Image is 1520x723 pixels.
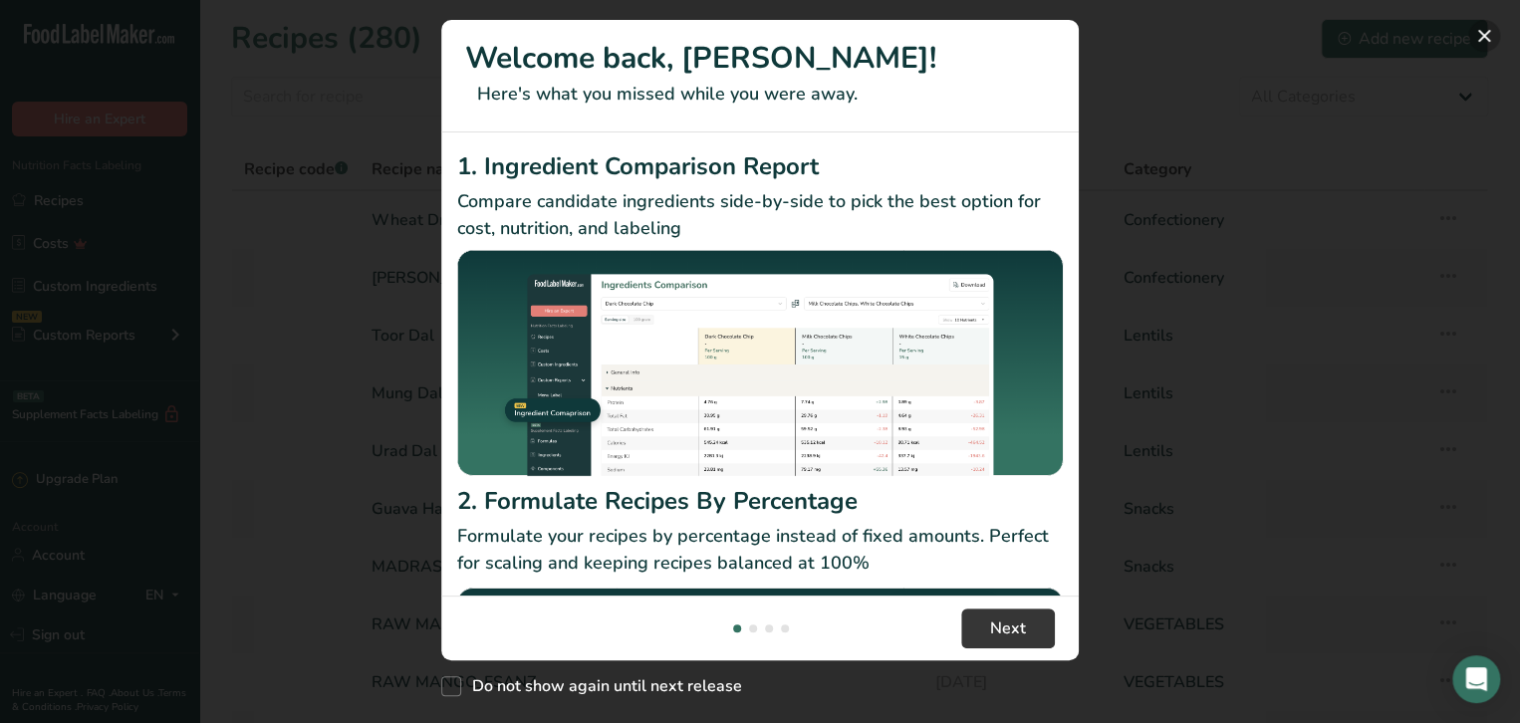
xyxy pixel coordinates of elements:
h2: 2. Formulate Recipes By Percentage [457,483,1063,519]
h1: Welcome back, [PERSON_NAME]! [465,36,1055,81]
p: Here's what you missed while you were away. [465,81,1055,108]
span: Do not show again until next release [461,676,742,696]
span: Next [990,616,1026,640]
p: Formulate your recipes by percentage instead of fixed amounts. Perfect for scaling and keeping re... [457,523,1063,577]
button: Next [961,608,1055,648]
div: Open Intercom Messenger [1452,655,1500,703]
img: Ingredient Comparison Report [457,250,1063,476]
h2: 1. Ingredient Comparison Report [457,148,1063,184]
p: Compare candidate ingredients side-by-side to pick the best option for cost, nutrition, and labeling [457,188,1063,242]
